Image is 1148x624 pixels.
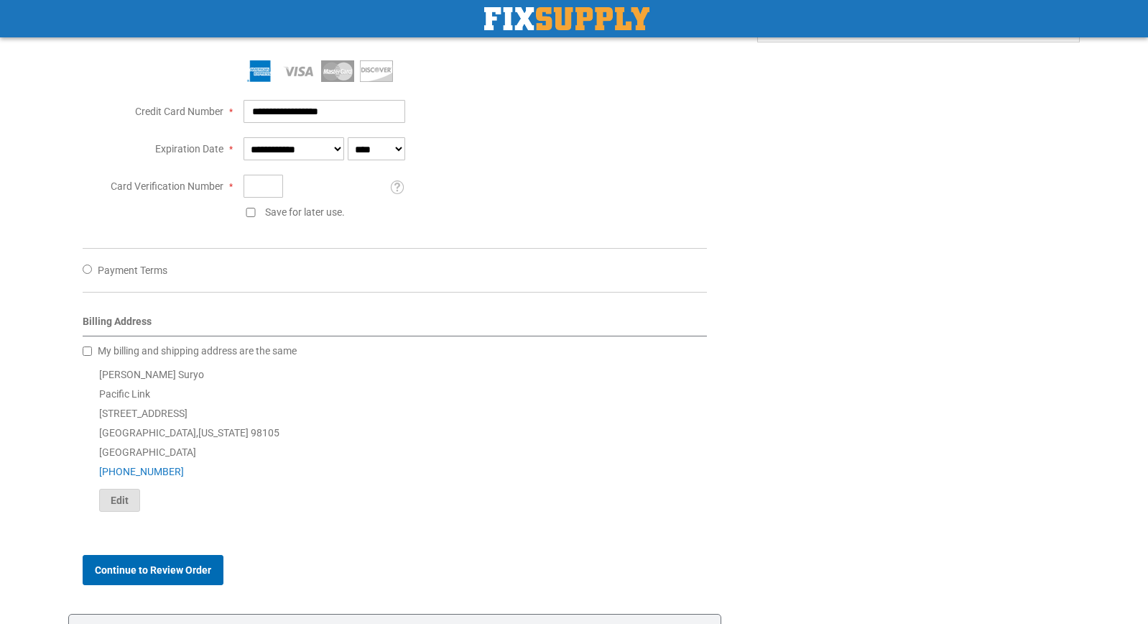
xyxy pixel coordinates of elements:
span: Credit Card Number [135,106,223,117]
img: American Express [244,60,277,82]
span: Expiration Date [155,143,223,155]
span: Continue to Review Order [95,564,211,576]
div: [PERSON_NAME] Suryo Pacific Link [STREET_ADDRESS] [GEOGRAPHIC_DATA] , 98105 [GEOGRAPHIC_DATA] [83,365,707,512]
button: Edit [99,489,140,512]
a: [PHONE_NUMBER] [99,466,184,477]
img: MasterCard [321,60,354,82]
img: Fix Industrial Supply [484,7,649,30]
span: Save for later use. [265,206,345,218]
span: Edit [111,495,129,506]
img: Visa [282,60,315,82]
span: [US_STATE] [198,427,249,439]
span: Card Verification Number [111,180,223,192]
img: Discover [360,60,393,82]
button: Continue to Review Order [83,555,223,585]
span: My billing and shipping address are the same [98,345,297,357]
div: Billing Address [83,314,707,336]
a: store logo [484,7,649,30]
span: Payment Terms [98,265,167,276]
